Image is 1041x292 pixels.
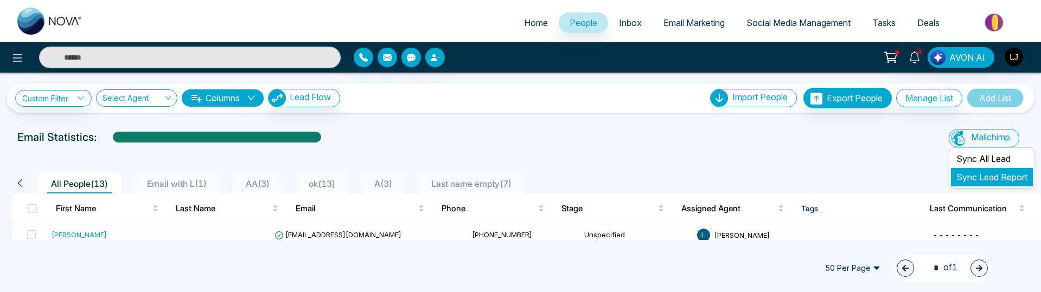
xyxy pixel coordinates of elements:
span: Last Communication [930,202,1017,215]
th: First Name [47,193,167,224]
button: Manage List [896,89,962,107]
div: - - - - - - - - [933,229,1037,240]
p: Email Statistics: [17,129,97,145]
span: ok ( 13 ) [304,178,340,189]
span: L [697,229,710,242]
span: Email [296,202,416,215]
img: User Avatar [1005,48,1023,66]
th: Tags [793,193,921,224]
button: AVON AI [928,47,994,68]
img: Market-place.gif [956,10,1034,35]
span: Email with L ( 1 ) [143,178,211,189]
span: of 1 [927,261,957,275]
span: Email Marketing [663,17,725,28]
img: Lead Flow [269,89,286,107]
th: Last Name [167,193,287,224]
a: Custom Filter [15,90,92,107]
span: Mailchimp [971,132,1010,142]
span: AA ( 3 ) [241,178,274,189]
span: [PHONE_NUMBER] [472,230,532,239]
a: Lead FlowLead Flow [264,89,340,107]
span: All People ( 13 ) [47,178,112,189]
button: Export People [803,88,892,108]
a: Email Marketing [653,12,736,33]
span: Phone [442,202,536,215]
img: Nova CRM Logo [17,8,82,35]
span: Home [524,17,548,28]
iframe: Intercom live chat [1004,255,1030,281]
th: Email [287,193,433,224]
button: Columnsdown [182,89,264,107]
th: Stage [553,193,673,224]
span: A ( 3 ) [370,178,397,189]
span: [EMAIL_ADDRESS][DOMAIN_NAME] [274,230,401,239]
span: Last name empty ( 7 ) [427,178,516,189]
span: Assigned Agent [681,202,776,215]
td: Unspecified [580,224,692,246]
span: [PERSON_NAME] [714,230,770,239]
a: Sync Lead Report [956,172,1027,183]
a: Tasks [861,12,906,33]
span: Stage [561,202,656,215]
a: Inbox [608,12,653,33]
a: Social Media Management [736,12,861,33]
th: Phone [433,193,553,224]
a: Deals [906,12,950,33]
span: Tasks [872,17,896,28]
span: 50 Per Page [818,259,888,277]
span: down [247,94,256,102]
span: Deals [917,17,940,28]
img: Lead Flow [930,50,946,65]
th: Assigned Agent [673,193,793,224]
span: AVON AI [949,51,985,64]
span: First Name [56,202,150,215]
a: 4 [902,47,928,66]
li: Sync All Lead [951,150,1033,168]
span: Import People [732,92,788,102]
span: Inbox [619,17,642,28]
th: Last Communication [921,193,1041,224]
span: Export People [827,93,883,103]
div: [PERSON_NAME] [52,229,107,240]
span: Social Media Management [746,17,851,28]
span: Lead Flow [290,92,331,102]
a: People [559,12,608,33]
a: Home [513,12,559,33]
span: Last Name [176,202,270,215]
span: People [570,17,597,28]
span: 4 [915,47,924,57]
button: Lead Flow [268,89,340,107]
